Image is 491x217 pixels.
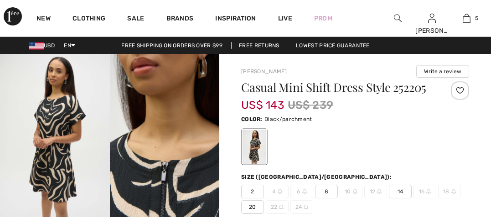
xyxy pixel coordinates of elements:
[290,185,313,198] span: 6
[266,185,289,198] span: 4
[4,7,22,25] img: 1ère Avenue
[428,14,436,22] a: Sign In
[127,15,144,24] a: Sale
[215,15,256,24] span: Inspiration
[428,13,436,24] img: My Info
[315,185,338,198] span: 8
[304,205,308,209] img: ring-m.svg
[166,15,194,24] a: Brands
[279,205,284,209] img: ring-m.svg
[389,185,412,198] span: 14
[415,26,449,35] div: [PERSON_NAME]
[288,97,333,113] span: US$ 239
[475,14,478,22] span: 5
[302,189,307,194] img: ring-m.svg
[231,42,287,49] a: Free Returns
[314,14,332,23] a: Prom
[278,189,282,194] img: ring-m.svg
[243,130,266,164] div: Black/parchment
[413,185,436,198] span: 16
[289,42,377,49] a: Lowest Price Guarantee
[241,116,263,122] span: Color:
[29,42,44,50] img: US Dollar
[416,65,469,78] button: Write a review
[450,13,483,24] a: 5
[241,200,264,214] span: 20
[241,90,284,111] span: US$ 143
[290,200,313,214] span: 24
[364,185,387,198] span: 12
[64,42,75,49] span: EN
[394,13,402,24] img: search the website
[278,14,292,23] a: Live
[340,185,362,198] span: 10
[72,15,105,24] a: Clothing
[241,68,287,75] a: [PERSON_NAME]
[29,42,58,49] span: USD
[241,173,393,181] div: Size ([GEOGRAPHIC_DATA]/[GEOGRAPHIC_DATA]):
[241,81,431,93] h1: Casual Mini Shift Dress Style 252205
[426,189,431,194] img: ring-m.svg
[451,189,456,194] img: ring-m.svg
[264,116,312,122] span: Black/parchment
[353,189,357,194] img: ring-m.svg
[266,200,289,214] span: 22
[36,15,51,24] a: New
[241,185,264,198] span: 2
[463,13,470,24] img: My Bag
[114,42,230,49] a: Free shipping on orders over $99
[377,189,382,194] img: ring-m.svg
[438,185,461,198] span: 18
